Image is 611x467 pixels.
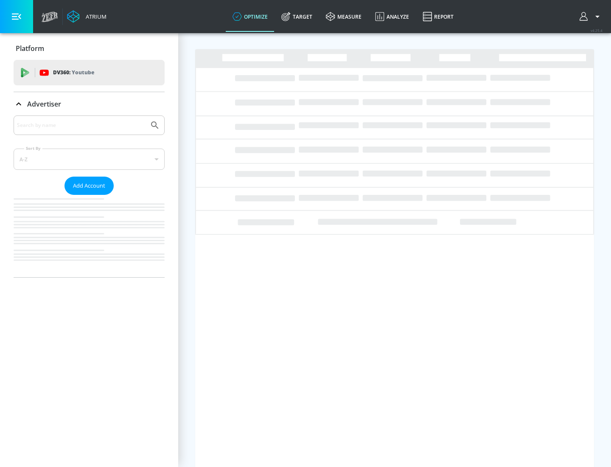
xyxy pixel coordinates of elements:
span: v 4.25.4 [591,28,603,33]
div: A-Z [14,149,165,170]
a: Atrium [67,10,107,23]
p: Advertiser [27,99,61,109]
div: Platform [14,37,165,60]
span: Add Account [73,181,105,191]
a: measure [319,1,368,32]
input: Search by name [17,120,146,131]
p: Platform [16,44,44,53]
label: Sort By [24,146,42,151]
div: DV360: Youtube [14,60,165,85]
nav: list of Advertiser [14,195,165,277]
p: Youtube [72,68,94,77]
p: DV360: [53,68,94,77]
div: Advertiser [14,115,165,277]
div: Advertiser [14,92,165,116]
div: Atrium [82,13,107,20]
button: Add Account [64,177,114,195]
a: Report [416,1,460,32]
a: Analyze [368,1,416,32]
a: Target [275,1,319,32]
a: optimize [226,1,275,32]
